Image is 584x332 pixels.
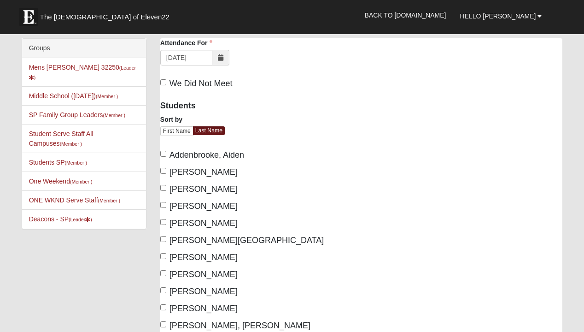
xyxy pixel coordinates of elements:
[29,111,125,119] a: SP Family Group Leaders(Member )
[160,185,166,191] input: [PERSON_NAME]
[29,196,120,204] a: ONE WKND Serve Staff(Member )
[29,92,118,100] a: Middle School ([DATE])(Member )
[29,178,93,185] a: One Weekend(Member )
[169,79,233,88] span: We Did Not Meet
[169,184,238,194] span: [PERSON_NAME]
[65,160,87,166] small: (Member )
[160,126,193,136] a: First Name
[169,287,238,296] span: [PERSON_NAME]
[169,304,238,313] span: [PERSON_NAME]
[29,64,136,81] a: Mens [PERSON_NAME] 32250(Leader)
[160,168,166,174] input: [PERSON_NAME]
[22,39,146,58] div: Groups
[69,217,92,222] small: (Leader )
[160,219,166,225] input: [PERSON_NAME]
[169,219,238,228] span: [PERSON_NAME]
[160,304,166,310] input: [PERSON_NAME]
[160,151,166,157] input: Addenbrooke, Aiden
[160,253,166,259] input: [PERSON_NAME]
[160,101,355,111] h4: Students
[460,12,536,20] span: Hello [PERSON_NAME]
[160,38,212,47] label: Attendance For
[29,215,92,223] a: Deacons - SP(Leader)
[29,159,87,166] a: Students SP(Member )
[193,126,225,135] a: Last Name
[160,236,166,242] input: [PERSON_NAME][GEOGRAPHIC_DATA]
[160,270,166,276] input: [PERSON_NAME]
[19,8,38,26] img: Eleven22 logo
[70,179,92,184] small: (Member )
[160,79,166,85] input: We Did Not Meet
[160,115,182,124] label: Sort by
[169,167,238,177] span: [PERSON_NAME]
[15,3,199,26] a: The [DEMOGRAPHIC_DATA] of Eleven22
[60,141,82,147] small: (Member )
[453,5,549,28] a: Hello [PERSON_NAME]
[169,150,244,160] span: Addenbrooke, Aiden
[169,236,324,245] span: [PERSON_NAME][GEOGRAPHIC_DATA]
[169,253,238,262] span: [PERSON_NAME]
[160,287,166,293] input: [PERSON_NAME]
[160,202,166,208] input: [PERSON_NAME]
[103,113,125,118] small: (Member )
[98,198,120,203] small: (Member )
[169,202,238,211] span: [PERSON_NAME]
[29,130,93,147] a: Student Serve Staff All Campuses(Member )
[358,4,453,27] a: Back to [DOMAIN_NAME]
[96,94,118,99] small: (Member )
[169,270,238,279] span: [PERSON_NAME]
[40,12,169,22] span: The [DEMOGRAPHIC_DATA] of Eleven22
